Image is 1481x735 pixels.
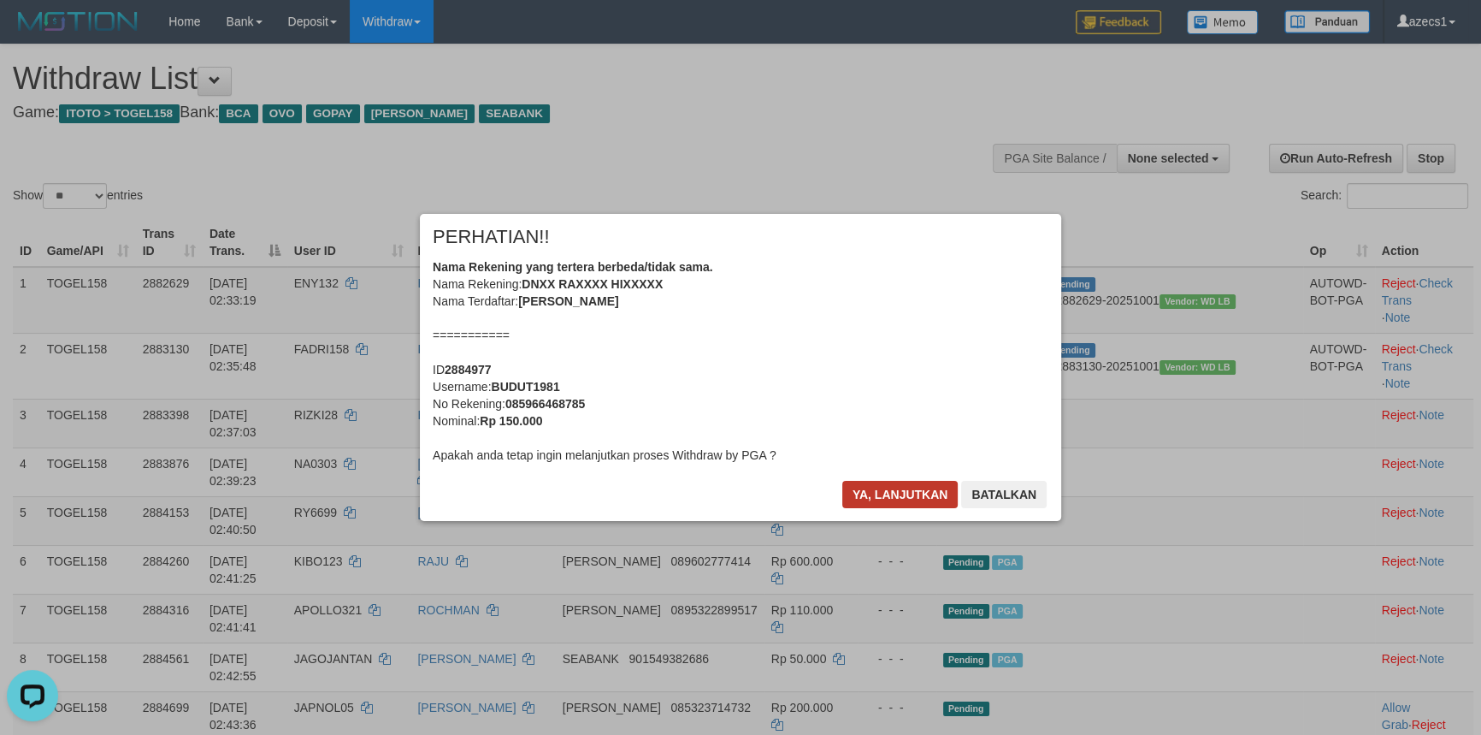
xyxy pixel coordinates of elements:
b: 2884977 [445,363,492,376]
div: Nama Rekening: Nama Terdaftar: =========== ID Username: No Rekening: Nominal: Apakah anda tetap i... [433,258,1048,464]
button: Ya, lanjutkan [842,481,959,508]
b: 085966468785 [505,397,585,411]
span: PERHATIAN!! [433,228,550,246]
b: Rp 150.000 [480,414,542,428]
b: Nama Rekening yang tertera berbeda/tidak sama. [433,260,713,274]
b: BUDUT1981 [491,380,559,394]
b: DNXX RAXXXX HIXXXXX [522,277,663,291]
b: [PERSON_NAME] [518,294,618,308]
button: Batalkan [961,481,1047,508]
button: Open LiveChat chat widget [7,7,58,58]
